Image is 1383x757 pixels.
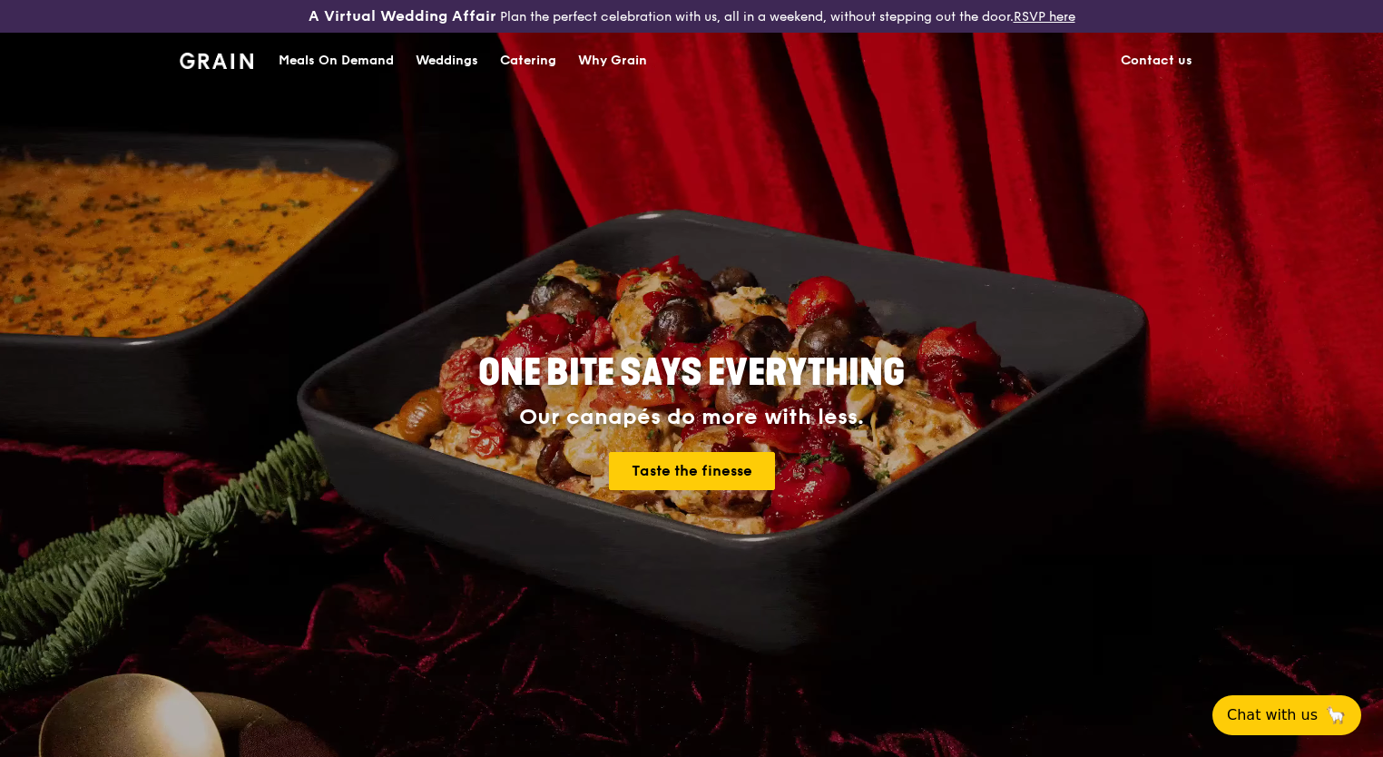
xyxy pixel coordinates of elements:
h3: A Virtual Wedding Affair [309,7,496,25]
div: Why Grain [578,34,647,88]
div: Meals On Demand [279,34,394,88]
div: Our canapés do more with less. [365,405,1018,430]
a: RSVP here [1014,9,1075,25]
a: Taste the finesse [609,452,775,490]
div: Weddings [416,34,478,88]
span: ONE BITE SAYS EVERYTHING [478,351,905,395]
a: Why Grain [567,34,658,88]
img: Grain [180,53,253,69]
span: 🦙 [1325,704,1347,726]
a: Catering [489,34,567,88]
a: Contact us [1110,34,1203,88]
a: Weddings [405,34,489,88]
button: Chat with us🦙 [1212,695,1361,735]
span: Chat with us [1227,704,1318,726]
div: Catering [500,34,556,88]
div: Plan the perfect celebration with us, all in a weekend, without stepping out the door. [230,7,1152,25]
a: GrainGrain [180,32,253,86]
